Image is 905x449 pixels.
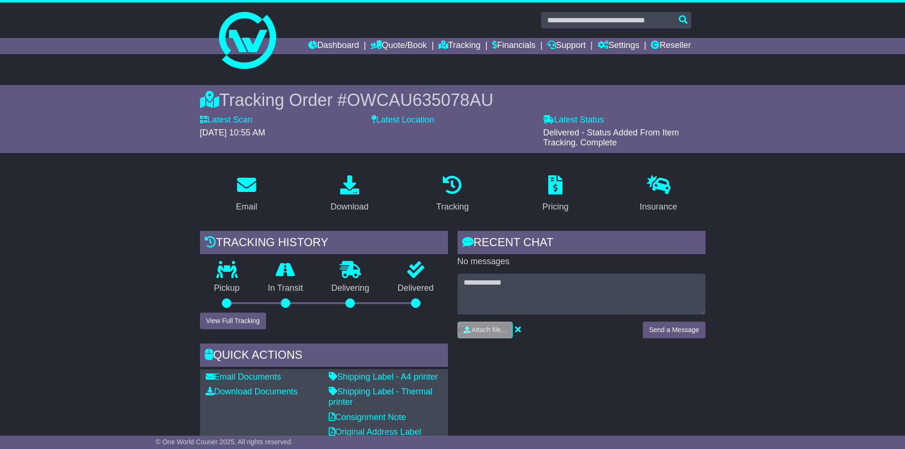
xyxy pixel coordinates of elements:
a: Email [229,172,263,217]
button: View Full Tracking [200,313,266,329]
div: RECENT CHAT [457,231,705,257]
p: Delivered [383,283,448,294]
a: Download Documents [206,387,298,396]
p: Pickup [200,283,254,294]
span: Delivered - Status Added From Item Tracking. Complete [543,128,679,148]
div: Quick Actions [200,344,448,369]
a: Insurance [634,172,684,217]
label: Latest Status [543,115,604,125]
div: Tracking history [200,231,448,257]
p: Delivering [317,283,384,294]
div: Tracking Order # [200,90,705,110]
label: Latest Scan [200,115,253,125]
a: Pricing [536,172,575,217]
a: Settings [598,38,639,54]
a: Support [547,38,586,54]
a: Shipping Label - A4 printer [329,372,438,382]
label: Latest Location [372,115,434,125]
a: Tracking [438,38,480,54]
span: © One World Courier 2025. All rights reserved. [156,438,293,446]
div: Tracking [436,201,468,213]
a: Dashboard [308,38,359,54]
a: Download [324,172,375,217]
div: Insurance [640,201,677,213]
a: Email Documents [206,372,281,382]
a: Shipping Label - Thermal printer [329,387,433,407]
div: Pricing [543,201,569,213]
div: Email [236,201,257,213]
p: In Transit [254,283,317,294]
div: Download [331,201,369,213]
a: Reseller [651,38,691,54]
a: Quote/Book [371,38,427,54]
button: Send a Message [643,322,705,338]
p: No messages [457,257,705,267]
a: Consignment Note [329,412,406,422]
a: Financials [492,38,535,54]
span: [DATE] 10:55 AM [200,128,266,137]
a: Tracking [430,172,475,217]
span: OWCAU635078AU [347,90,493,110]
a: Original Address Label [329,427,421,437]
